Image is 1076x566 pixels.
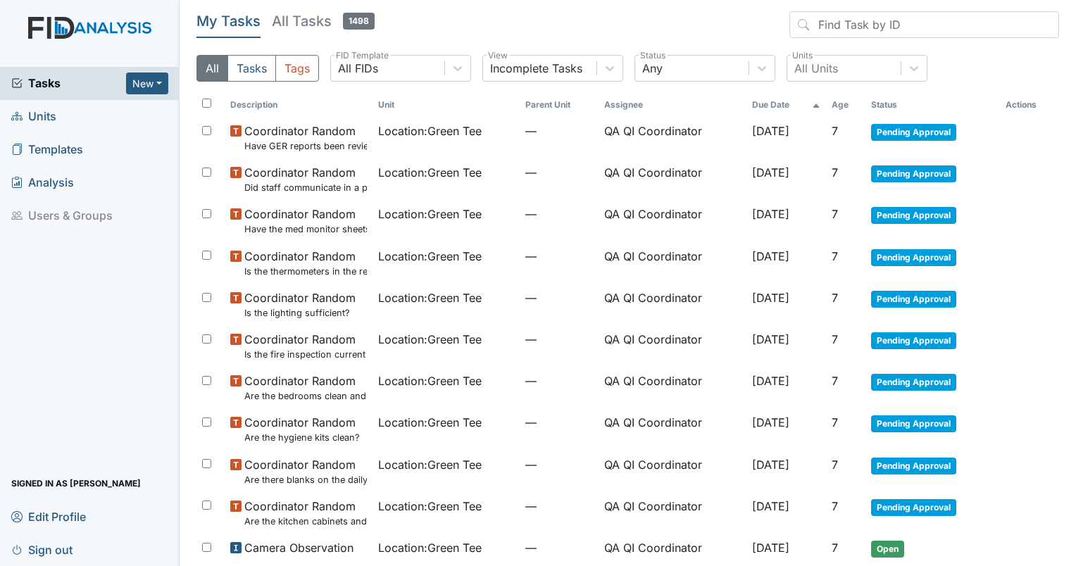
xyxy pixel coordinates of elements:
small: Is the thermometers in the refrigerator reading between 34 degrees and 40 degrees? [244,265,367,278]
td: QA QI Coordinator [599,451,746,492]
span: [DATE] [752,291,789,305]
th: Toggle SortBy [373,93,520,117]
span: Signed in as [PERSON_NAME] [11,472,141,494]
small: Have GER reports been reviewed by managers within 72 hours of occurrence? [244,139,367,153]
span: — [525,372,593,389]
span: Pending Approval [871,291,956,308]
h5: All Tasks [272,11,375,31]
span: — [525,331,593,348]
span: Coordinator Random Are the kitchen cabinets and floors clean? [244,498,367,528]
span: Open [871,541,904,558]
span: Templates [11,139,83,161]
td: QA QI Coordinator [599,284,746,325]
span: Sign out [11,539,73,560]
span: Location : Green Tee [378,289,482,306]
div: All Units [794,60,838,77]
span: 7 [832,249,838,263]
h5: My Tasks [196,11,261,31]
small: Did staff communicate in a positive demeanor with consumers? [244,181,367,194]
span: [DATE] [752,207,789,221]
small: Have the med monitor sheets been filled out? [244,222,367,236]
span: Coordinator Random Is the fire inspection current (from the Fire Marshall)? [244,331,367,361]
small: Are the bedrooms clean and in good repair? [244,389,367,403]
td: QA QI Coordinator [599,242,746,284]
span: [DATE] [752,499,789,513]
span: [DATE] [752,124,789,138]
div: Type filter [196,55,319,82]
span: 7 [832,499,838,513]
span: [DATE] [752,415,789,429]
span: — [525,414,593,431]
span: [DATE] [752,374,789,388]
td: QA QI Coordinator [599,534,746,563]
td: QA QI Coordinator [599,325,746,367]
span: Coordinator Random Have the med monitor sheets been filled out? [244,206,367,236]
span: 7 [832,541,838,555]
span: Location : Green Tee [378,122,482,139]
th: Toggle SortBy [865,93,1000,117]
span: Units [11,106,56,127]
span: [DATE] [752,165,789,180]
span: Pending Approval [871,207,956,224]
span: — [525,456,593,473]
span: — [525,498,593,515]
small: Is the fire inspection current (from the Fire [PERSON_NAME])? [244,348,367,361]
span: Pending Approval [871,332,956,349]
span: — [525,539,593,556]
span: Pending Approval [871,249,956,266]
th: Toggle SortBy [826,93,865,117]
th: Toggle SortBy [746,93,826,117]
small: Is the lighting sufficient? [244,306,356,320]
span: Coordinator Random Did staff communicate in a positive demeanor with consumers? [244,164,367,194]
span: [DATE] [752,458,789,472]
span: Coordinator Random Are there blanks on the daily communication logs that have not been addressed ... [244,456,367,486]
span: Pending Approval [871,374,956,391]
span: Coordinator Random Are the bedrooms clean and in good repair? [244,372,367,403]
span: 1498 [343,13,375,30]
span: — [525,122,593,139]
span: Location : Green Tee [378,164,482,181]
span: Location : Green Tee [378,414,482,431]
th: Toggle SortBy [225,93,373,117]
span: Pending Approval [871,165,956,182]
span: Camera Observation [244,539,354,556]
span: Pending Approval [871,415,956,432]
td: QA QI Coordinator [599,492,746,534]
button: All [196,55,228,82]
span: [DATE] [752,541,789,555]
th: Assignee [599,93,746,117]
small: Are the hygiene kits clean? [244,431,360,444]
input: Find Task by ID [789,11,1059,38]
small: Are there blanks on the daily communication logs that have not been addressed by managers? [244,473,367,486]
span: 7 [832,374,838,388]
span: 7 [832,332,838,346]
span: — [525,289,593,306]
span: Pending Approval [871,124,956,141]
span: — [525,206,593,222]
span: [DATE] [752,332,789,346]
span: Location : Green Tee [378,539,482,556]
td: QA QI Coordinator [599,367,746,408]
span: 7 [832,207,838,221]
button: Tasks [227,55,276,82]
span: — [525,248,593,265]
span: Analysis [11,172,74,194]
small: Are the kitchen cabinets and floors clean? [244,515,367,528]
span: 7 [832,291,838,305]
span: Pending Approval [871,458,956,474]
div: All FIDs [338,60,378,77]
span: Location : Green Tee [378,206,482,222]
span: 7 [832,458,838,472]
span: [DATE] [752,249,789,263]
div: Incomplete Tasks [490,60,582,77]
span: 7 [832,415,838,429]
button: New [126,73,168,94]
td: QA QI Coordinator [599,117,746,158]
span: Location : Green Tee [378,498,482,515]
span: Location : Green Tee [378,248,482,265]
th: Actions [1000,93,1059,117]
span: Tasks [11,75,126,92]
span: Coordinator Random Have GER reports been reviewed by managers within 72 hours of occurrence? [244,122,367,153]
span: Edit Profile [11,505,86,527]
span: 7 [832,165,838,180]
